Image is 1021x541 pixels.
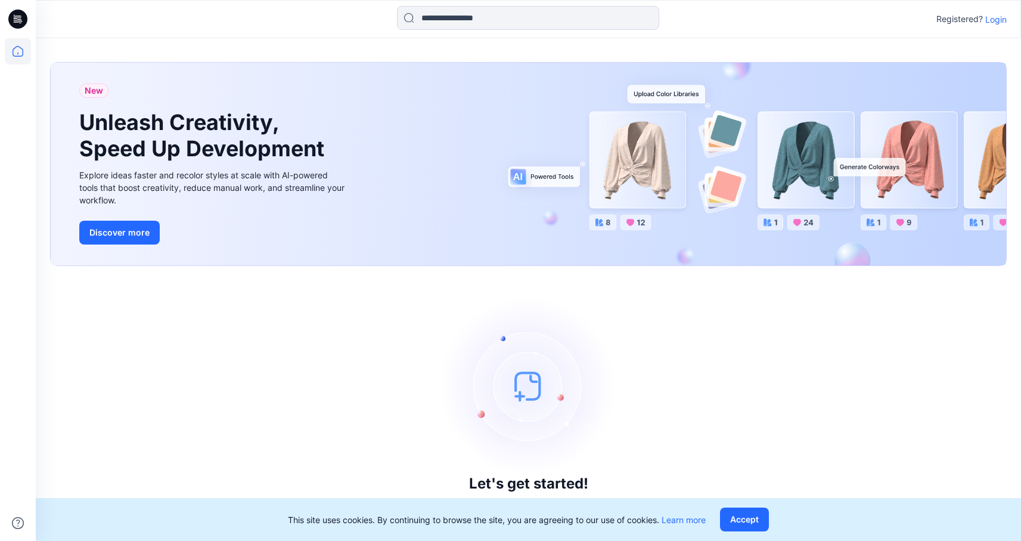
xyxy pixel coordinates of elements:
p: This site uses cookies. By continuing to browse the site, you are agreeing to our use of cookies. [288,514,706,526]
p: Login [985,13,1007,26]
h3: Let's get started! [469,475,588,492]
div: Explore ideas faster and recolor styles at scale with AI-powered tools that boost creativity, red... [79,169,347,206]
p: Registered? [936,12,983,26]
button: Accept [720,508,769,531]
a: Discover more [79,221,347,245]
p: Click New to add a style or create a folder. [431,497,626,511]
img: empty-state-image.svg [439,296,618,475]
a: Learn more [662,515,706,525]
button: Discover more [79,221,160,245]
span: New [85,84,103,98]
h1: Unleash Creativity, Speed Up Development [79,110,330,161]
